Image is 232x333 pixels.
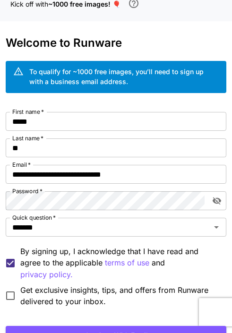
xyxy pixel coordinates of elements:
[12,213,56,222] label: Quick question
[20,269,73,281] button: By signing up, I acknowledge that I have read and agree to the applicable terms of use and
[210,221,223,234] button: Open
[12,187,43,195] label: Password
[208,192,225,209] button: toggle password visibility
[6,36,226,50] h3: Welcome to Runware
[20,246,218,281] p: By signing up, I acknowledge that I have read and agree to the applicable and
[12,108,44,116] label: First name
[105,257,149,269] p: terms of use
[105,257,149,269] button: By signing up, I acknowledge that I have read and agree to the applicable and privacy policy.
[20,269,73,281] p: privacy policy.
[12,161,31,169] label: Email
[29,67,218,86] div: To qualify for ~1000 free images, you’ll need to sign up with a business email address.
[20,284,218,307] span: Get exclusive insights, tips, and offers from Runware delivered to your inbox.
[12,134,43,142] label: Last name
